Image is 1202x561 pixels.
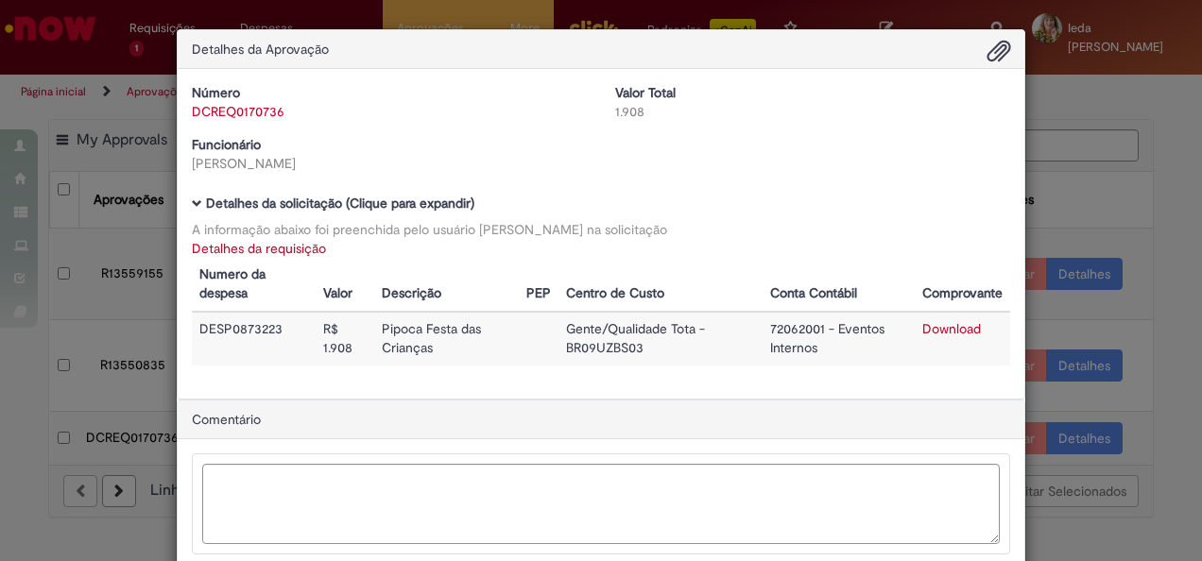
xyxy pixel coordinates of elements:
[192,196,1010,211] h5: Detalhes da solicitação (Clique para expandir)
[615,84,676,101] b: Valor Total
[558,312,763,365] td: Gente/Qualidade Tota - BR09UZBS03
[192,84,240,101] b: Número
[922,320,981,337] a: Download
[316,258,374,312] th: Valor
[192,312,316,365] td: DESP0873223
[763,312,915,365] td: 72062001 - Eventos Internos
[206,195,474,212] b: Detalhes da solicitação (Clique para expandir)
[763,258,915,312] th: Conta Contábil
[192,220,1010,239] div: A informação abaixo foi preenchida pelo usuário [PERSON_NAME] na solicitação
[915,258,1010,312] th: Comprovante
[192,136,261,153] b: Funcionário
[192,411,261,428] span: Comentário
[316,312,374,365] td: R$ 1.908
[192,154,587,173] div: [PERSON_NAME]
[615,102,1010,121] div: 1.908
[519,258,558,312] th: PEP
[192,258,316,312] th: Numero da despesa
[374,312,519,365] td: Pipoca Festa das Crianças
[558,258,763,312] th: Centro de Custo
[192,41,329,58] span: Detalhes da Aprovação
[192,240,326,257] a: Detalhes da requisição
[374,258,519,312] th: Descrição
[192,103,284,120] a: DCREQ0170736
